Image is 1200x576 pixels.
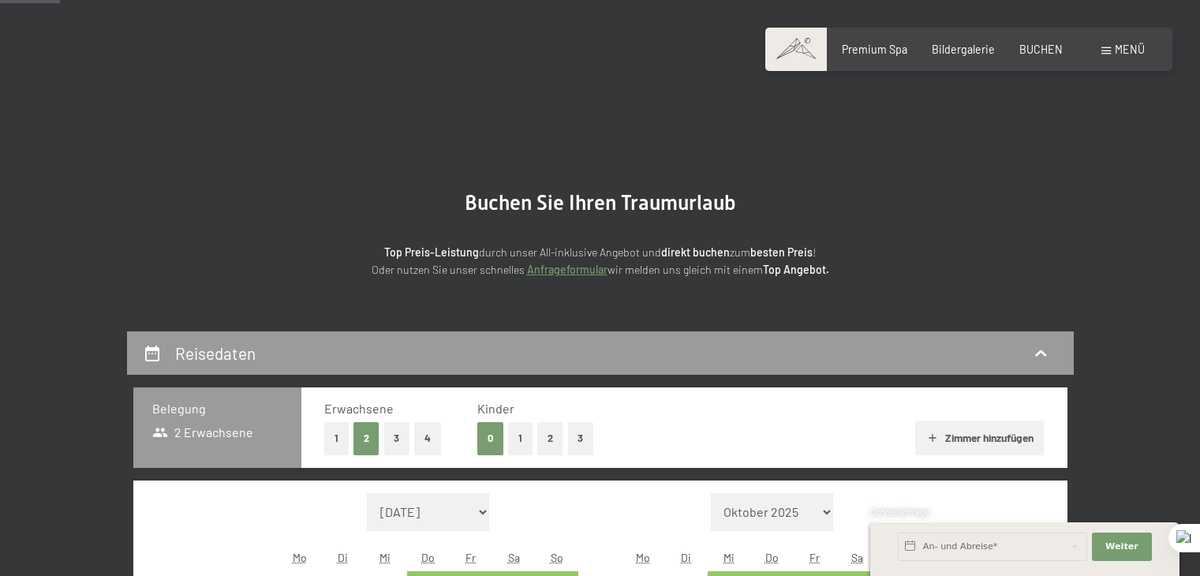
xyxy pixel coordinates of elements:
strong: Top Preis-Leistung [384,245,479,259]
button: 2 [537,422,563,454]
button: 0 [477,422,503,454]
span: Schnellanfrage [870,507,929,517]
abbr: Mittwoch [723,551,735,564]
p: durch unser All-inklusive Angebot und zum ! Oder nutzen Sie unser schnelles wir melden uns gleich... [253,244,948,279]
a: Premium Spa [842,43,907,56]
abbr: Mittwoch [379,551,391,564]
span: Erwachsene [324,401,394,416]
abbr: Freitag [809,551,820,564]
strong: Top Angebot. [763,263,829,276]
abbr: Sonntag [551,551,563,564]
h2: Reisedaten [175,343,256,363]
abbr: Donnerstag [421,551,435,564]
span: Menü [1115,43,1145,56]
span: Kinder [477,401,514,416]
abbr: Donnerstag [765,551,779,564]
abbr: Montag [636,551,650,564]
a: BUCHEN [1019,43,1063,56]
button: Zimmer hinzufügen [915,421,1044,455]
button: 1 [324,422,349,454]
strong: direkt buchen [661,245,730,259]
abbr: Freitag [465,551,476,564]
abbr: Montag [293,551,307,564]
h3: Belegung [152,400,282,417]
a: Bildergalerie [932,43,995,56]
span: Weiter [1105,540,1138,553]
abbr: Samstag [508,551,520,564]
a: Anfrageformular [527,263,607,276]
button: 4 [414,422,441,454]
abbr: Dienstag [338,551,348,564]
span: 2 Erwachsene [152,424,254,441]
abbr: Samstag [851,551,863,564]
button: 2 [353,422,379,454]
abbr: Dienstag [681,551,691,564]
button: 3 [568,422,594,454]
span: Buchen Sie Ihren Traumurlaub [465,191,736,215]
button: 1 [508,422,533,454]
button: Weiter [1092,533,1152,561]
button: 3 [384,422,410,454]
strong: besten Preis [750,245,813,259]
